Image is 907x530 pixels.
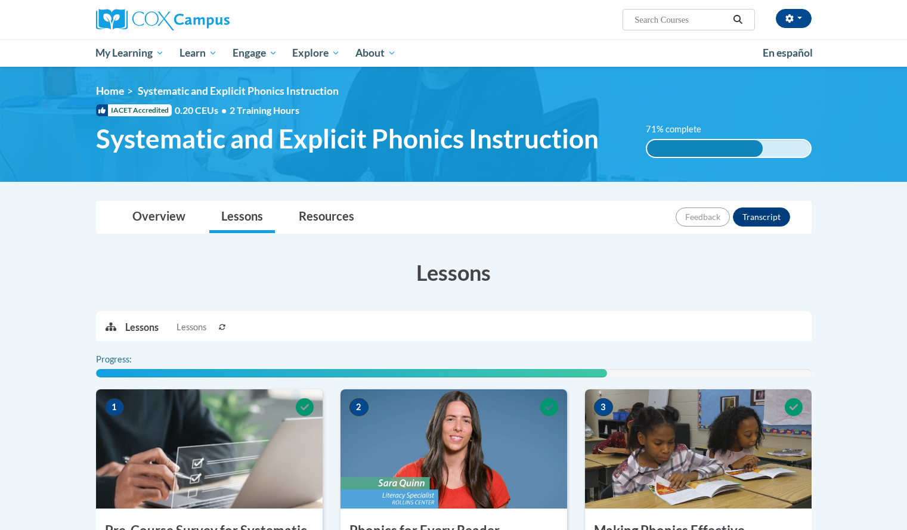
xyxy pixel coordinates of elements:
button: Search [729,13,747,27]
span: 2 [349,398,369,416]
a: Learn [172,39,225,67]
span: Systematic and Explicit Phonics Instruction [96,123,599,154]
span: Explore [292,46,340,60]
input: Search Courses [633,13,729,27]
a: Home [96,85,124,97]
span: Engage [233,46,277,60]
span: 0.20 CEUs [175,104,230,117]
a: Explore [284,39,348,67]
a: My Learning [88,39,172,67]
a: Lessons [209,202,275,233]
a: En español [755,41,821,66]
button: Account Settings [776,9,812,28]
span: Learn [179,46,217,60]
span: 3 [594,398,613,416]
span: Lessons [177,321,206,334]
h3: Lessons [96,258,812,287]
span: Systematic and Explicit Phonics Instruction [138,85,339,97]
label: 71% complete [646,123,714,136]
div: 71% complete [647,140,763,157]
span: 2 Training Hours [230,104,299,116]
label: Progress: [96,353,165,366]
img: Course Image [96,389,323,509]
span: 1 [105,398,124,416]
img: Cox Campus [96,9,230,30]
img: Course Image [585,389,812,509]
button: Feedback [676,207,730,227]
span: My Learning [95,46,164,60]
span: About [355,46,396,60]
p: Lessons [125,321,159,334]
img: Course Image [340,389,567,509]
a: Engage [225,39,285,67]
a: About [348,39,404,67]
div: Main menu [78,39,829,67]
span: • [221,104,227,116]
button: Transcript [733,207,790,227]
span: IACET Accredited [96,104,172,116]
a: Overview [120,202,197,233]
a: Resources [287,202,366,233]
span: En español [763,47,813,59]
a: Cox Campus [96,9,323,30]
